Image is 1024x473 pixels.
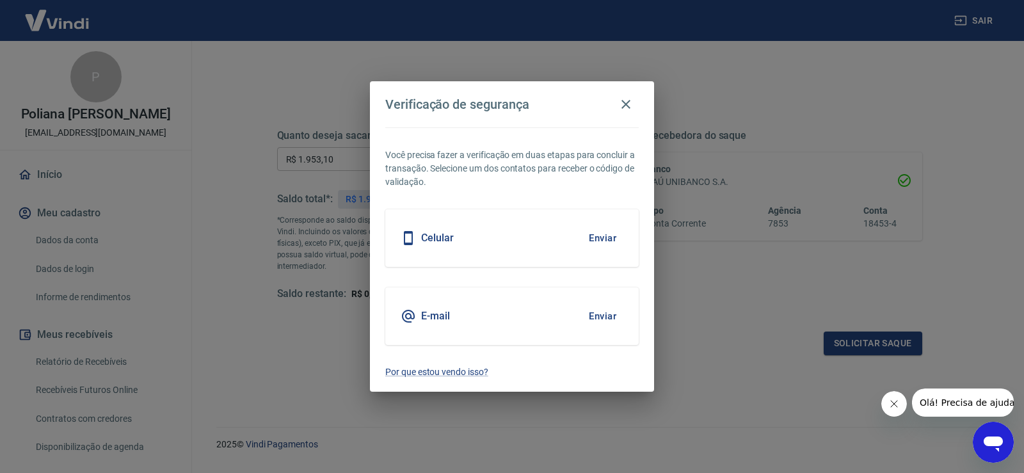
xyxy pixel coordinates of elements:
h5: E-mail [421,310,450,323]
iframe: Botão para abrir a janela de mensagens [973,422,1014,463]
iframe: Fechar mensagem [881,391,907,417]
button: Enviar [582,225,623,252]
p: Você precisa fazer a verificação em duas etapas para concluir a transação. Selecione um dos conta... [385,148,639,189]
h4: Verificação de segurança [385,97,529,112]
a: Por que estou vendo isso? [385,365,639,379]
iframe: Mensagem da empresa [912,389,1014,417]
button: Enviar [582,303,623,330]
h5: Celular [421,232,454,245]
span: Olá! Precisa de ajuda? [8,9,108,19]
